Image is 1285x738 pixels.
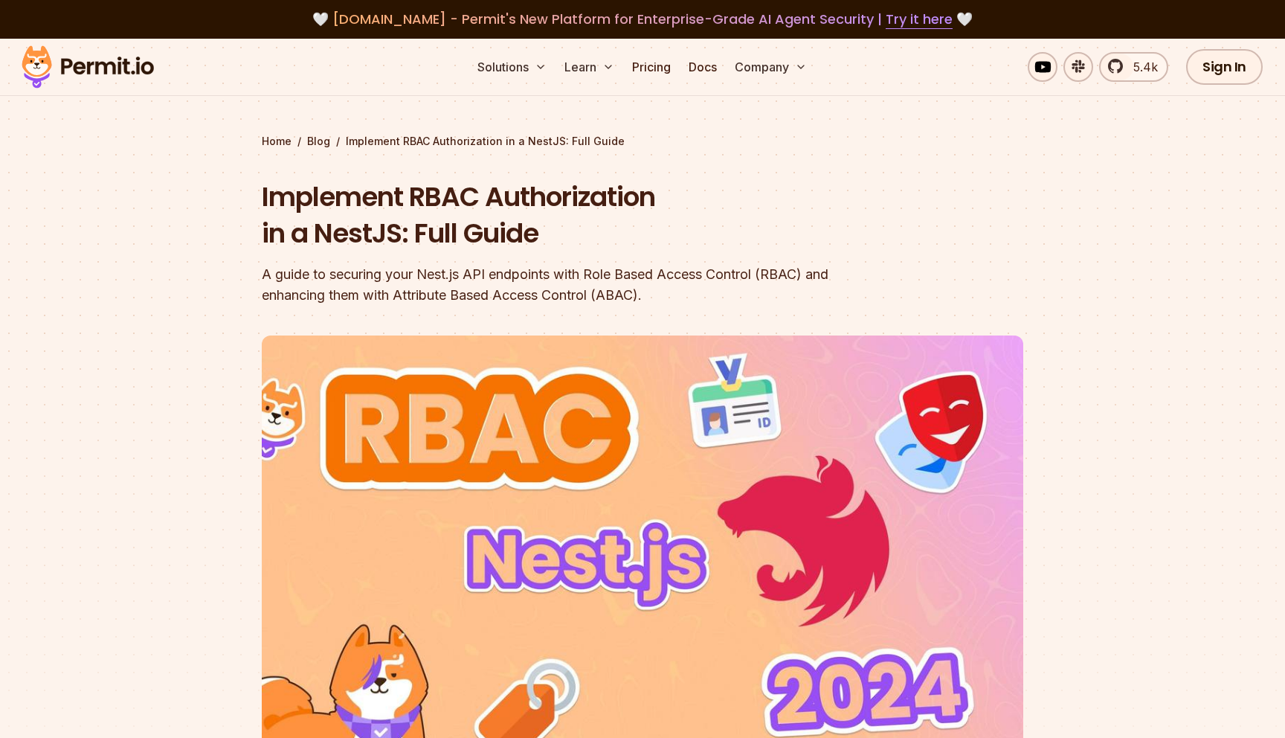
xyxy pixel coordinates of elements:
[262,179,833,252] h1: Implement RBAC Authorization in a NestJS: Full Guide
[626,52,677,82] a: Pricing
[262,264,833,306] div: A guide to securing your Nest.js API endpoints with Role Based Access Control (RBAC) and enhancin...
[1186,49,1263,85] a: Sign In
[262,134,292,149] a: Home
[729,52,813,82] button: Company
[262,134,1023,149] div: / /
[36,9,1249,30] div: 🤍 🤍
[886,10,953,29] a: Try it here
[683,52,723,82] a: Docs
[558,52,620,82] button: Learn
[15,42,161,92] img: Permit logo
[332,10,953,28] span: [DOMAIN_NAME] - Permit's New Platform for Enterprise-Grade AI Agent Security |
[471,52,553,82] button: Solutions
[1099,52,1168,82] a: 5.4k
[1124,58,1158,76] span: 5.4k
[307,134,330,149] a: Blog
